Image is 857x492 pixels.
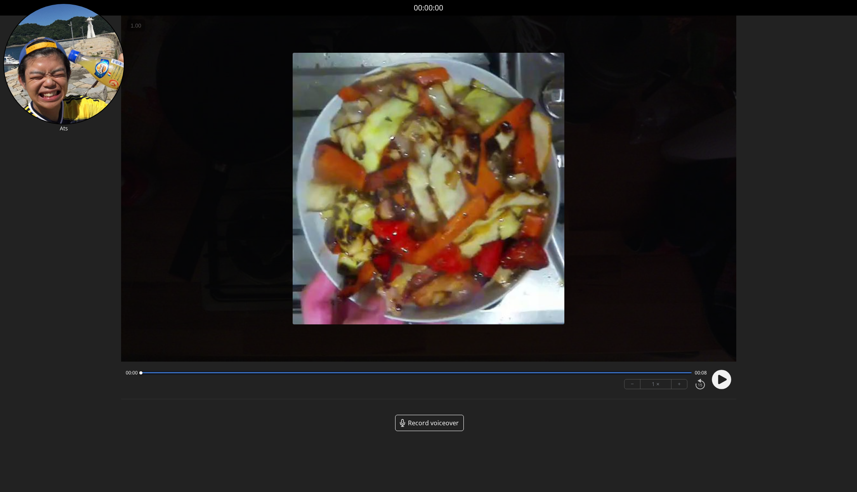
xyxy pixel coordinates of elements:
div: 1 × [640,379,671,389]
span: 00:00 [126,370,138,376]
p: Ats [3,125,125,132]
img: AT [3,3,125,125]
button: + [671,379,687,389]
span: Record voiceover [408,418,459,428]
img: Poster Image [293,53,564,324]
a: 00:00:00 [414,2,443,14]
a: Record voiceover [395,415,464,431]
span: 00:08 [695,370,707,376]
button: − [625,379,640,389]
